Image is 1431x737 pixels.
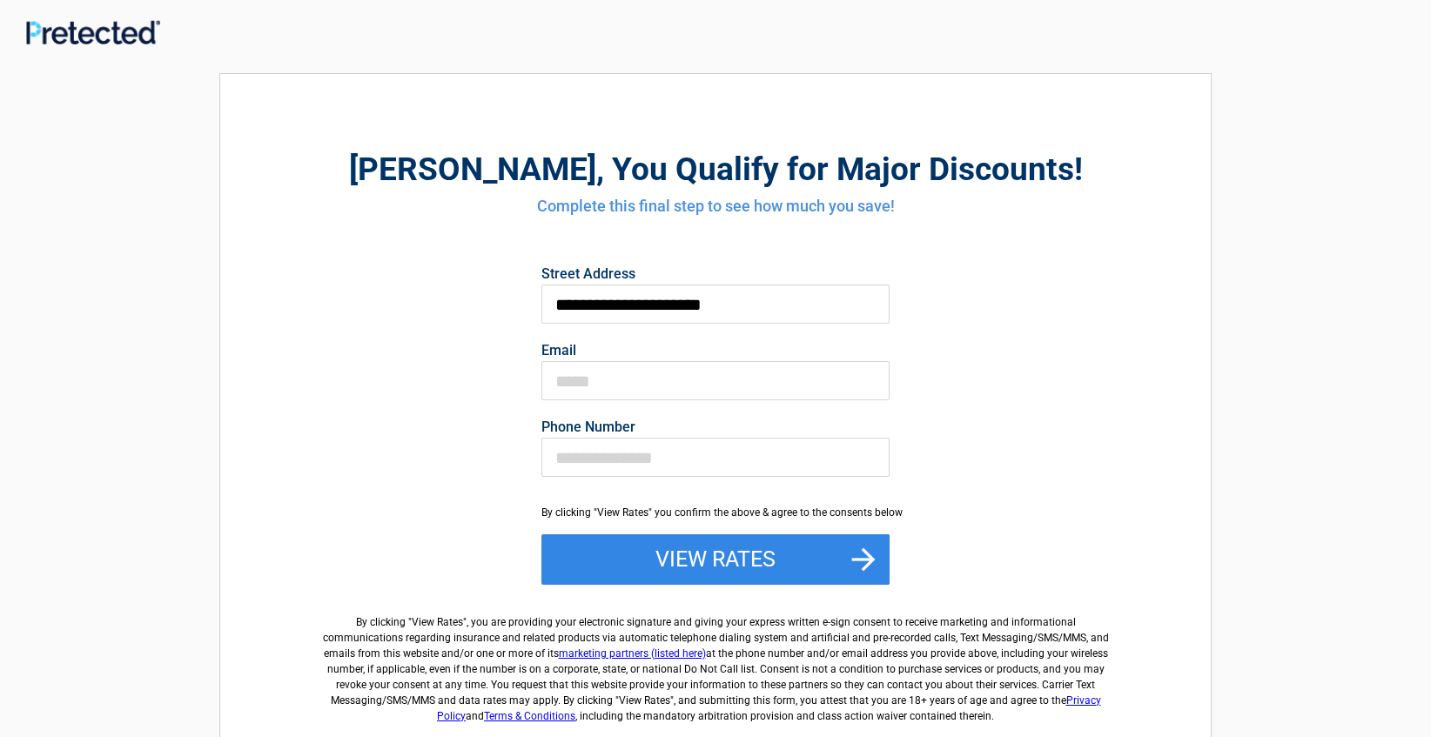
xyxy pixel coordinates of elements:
[541,505,890,520] div: By clicking "View Rates" you confirm the above & agree to the consents below
[541,420,890,434] label: Phone Number
[412,616,463,628] span: View Rates
[349,151,596,188] span: [PERSON_NAME]
[437,694,1101,722] a: Privacy Policy
[541,534,890,585] button: View Rates
[559,647,706,660] a: marketing partners (listed here)
[316,148,1115,191] h2: , You Qualify for Major Discounts!
[26,20,160,44] img: Main Logo
[541,344,890,358] label: Email
[316,600,1115,724] label: By clicking " ", you are providing your electronic signature and giving your express written e-si...
[316,195,1115,218] h4: Complete this final step to see how much you save!
[484,710,575,722] a: Terms & Conditions
[541,267,890,281] label: Street Address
